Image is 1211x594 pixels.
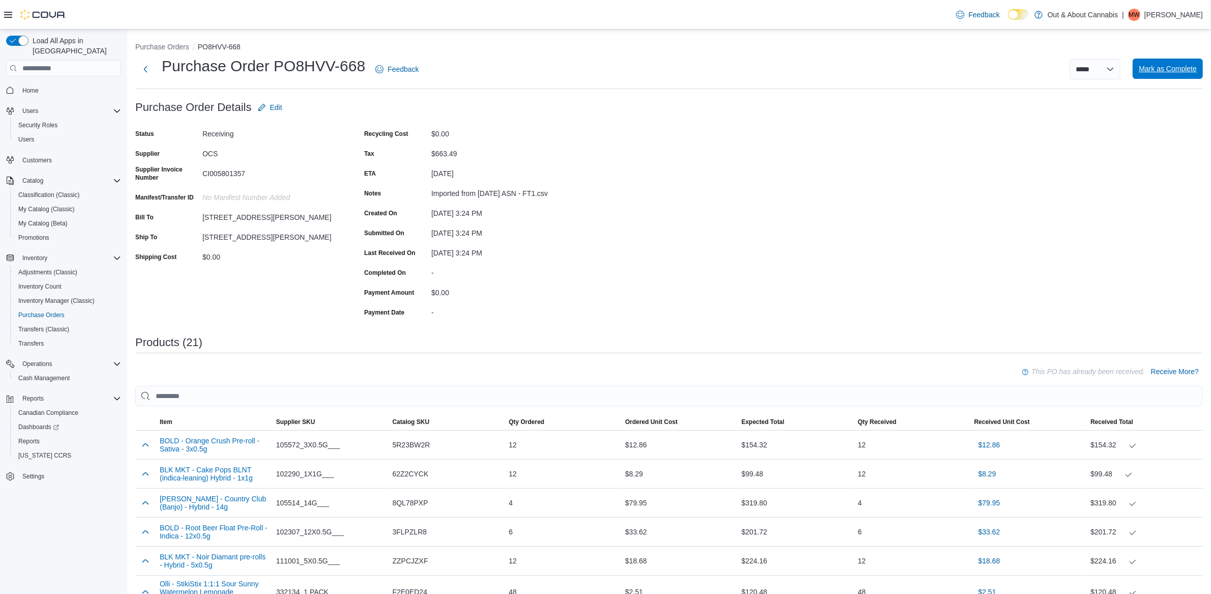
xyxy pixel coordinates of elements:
[276,497,329,509] span: 105514_14G___
[10,216,125,231] button: My Catalog (Beta)
[14,449,121,462] span: Washington CCRS
[22,87,39,95] span: Home
[18,84,43,97] a: Home
[18,252,121,264] span: Inventory
[10,132,125,147] button: Users
[156,414,272,430] button: Item
[276,555,340,567] span: 111001_5X0.5G___
[14,309,69,321] a: Purchase Orders
[135,43,189,51] button: Purchase Orders
[388,64,419,74] span: Feedback
[14,309,121,321] span: Purchase Orders
[952,5,1003,25] a: Feedback
[1090,468,1199,480] div: $99.48
[202,229,339,241] div: [STREET_ADDRESS][PERSON_NAME]
[198,43,241,51] button: PO8HVV-668
[978,440,1000,450] span: $12.86
[854,414,970,430] button: Qty Received
[509,418,544,426] span: Qty Ordered
[6,78,121,510] nav: Complex example
[1090,418,1133,426] span: Received Total
[621,551,737,571] div: $18.68
[1128,9,1140,21] div: Mark Wolk
[858,418,897,426] span: Qty Received
[2,357,125,371] button: Operations
[14,280,66,293] a: Inventory Count
[18,268,77,276] span: Adjustments (Classic)
[10,322,125,336] button: Transfers (Classic)
[14,203,79,215] a: My Catalog (Classic)
[14,266,81,278] a: Adjustments (Classic)
[1090,555,1199,567] div: $224.16
[1090,497,1199,509] div: $319.80
[364,289,414,297] label: Payment Amount
[18,234,49,242] span: Promotions
[737,435,854,455] div: $154.32
[18,325,69,333] span: Transfers (Classic)
[1086,414,1203,430] button: Received Total
[135,213,154,221] label: Bill To
[22,360,52,368] span: Operations
[974,551,1004,571] button: $18.68
[14,421,121,433] span: Dashboards
[2,174,125,188] button: Catalog
[14,119,62,131] a: Security Roles
[276,439,340,451] span: 105572_3X0.5G___
[431,205,568,217] div: [DATE] 3:24 PM
[160,524,268,540] button: BOLD - Root Beer Float Pre-Roll - Indica - 12x0.5g
[18,121,57,129] span: Security Roles
[364,169,376,178] label: ETA
[1129,9,1139,21] span: MW
[160,466,268,482] button: BLK MKT - Cake Pops BLNT (indica-leaning) Hybrid - 1x1g
[276,526,344,538] span: 102307_12X0.5G___
[1048,9,1118,21] p: Out & About Cannabis
[10,231,125,245] button: Promotions
[14,133,121,146] span: Users
[2,104,125,118] button: Users
[14,449,75,462] a: [US_STATE] CCRS
[18,311,65,319] span: Purchase Orders
[2,391,125,406] button: Reports
[393,468,429,480] span: 62Z2CYCK
[14,407,82,419] a: Canadian Compliance
[431,245,568,257] div: [DATE] 3:24 PM
[968,10,999,20] span: Feedback
[160,437,268,453] button: BOLD - Orange Crush Pre-roll - Sativa - 3x0.5g
[160,418,172,426] span: Item
[135,233,157,241] label: Ship To
[135,336,202,349] h3: Products (21)
[431,165,568,178] div: [DATE]
[18,470,121,483] span: Settings
[18,83,121,96] span: Home
[14,217,121,230] span: My Catalog (Beta)
[28,36,121,56] span: Load All Apps in [GEOGRAPHIC_DATA]
[621,435,737,455] div: $12.86
[1139,64,1197,74] span: Mark as Complete
[10,265,125,279] button: Adjustments (Classic)
[10,118,125,132] button: Security Roles
[1144,9,1203,21] p: [PERSON_NAME]
[431,265,568,277] div: -
[14,435,121,447] span: Reports
[10,406,125,420] button: Canadian Compliance
[10,434,125,448] button: Reports
[431,146,568,158] div: $663.49
[18,252,51,264] button: Inventory
[202,146,339,158] div: OCS
[431,185,568,197] div: Imported from [DATE] ASN - FT1.csv
[974,493,1004,513] button: $79.95
[974,522,1004,542] button: $33.62
[621,414,737,430] button: Ordered Unit Cost
[14,337,121,350] span: Transfers
[854,464,970,484] div: 12
[18,451,71,460] span: [US_STATE] CCRS
[18,392,121,405] span: Reports
[431,126,568,138] div: $0.00
[1008,9,1029,20] input: Dark Mode
[14,421,63,433] a: Dashboards
[2,153,125,167] button: Customers
[389,414,505,430] button: Catalog SKU
[978,469,996,479] span: $8.29
[18,154,56,166] a: Customers
[22,254,47,262] span: Inventory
